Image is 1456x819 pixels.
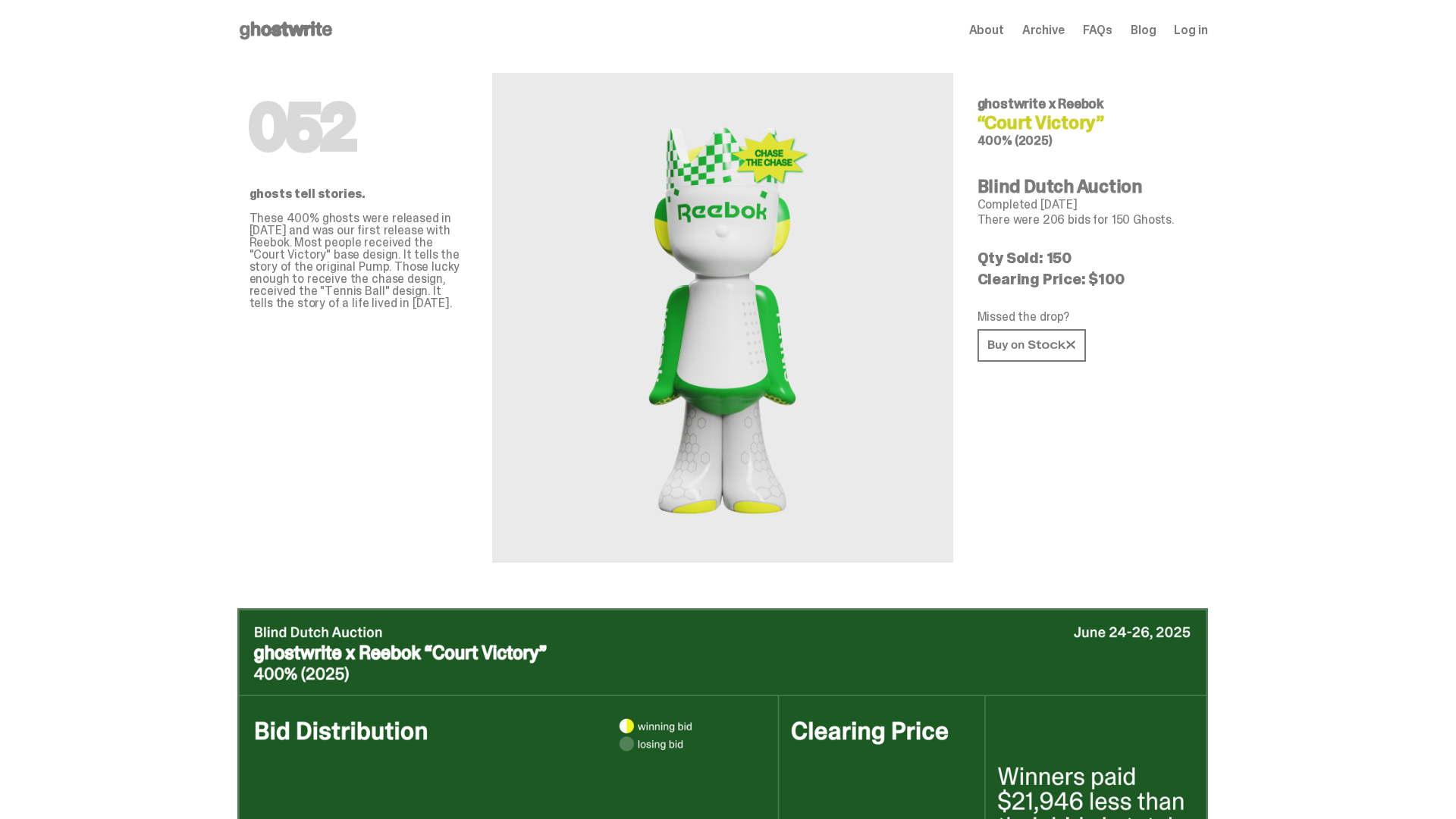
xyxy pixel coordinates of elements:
[977,271,1196,287] p: Clearing Price: $100
[1083,24,1112,36] a: FAQs
[977,311,1196,323] p: Missed the drop?
[249,212,468,309] p: These 400% ghosts were released in [DATE] and was our first release with Reebok. Most people rece...
[977,214,1196,226] p: There were 206 bids for 150 Ghosts.
[977,133,1053,149] span: 400% (2025)
[969,24,1004,36] a: About
[977,95,1104,113] span: ghostwrite x Reebok
[977,177,1196,196] h4: Blind Dutch Auction
[1131,24,1156,36] a: Blog
[977,199,1196,211] p: Completed [DATE]
[977,250,1196,265] p: Qty Sold: 150
[249,188,468,200] p: ghosts tell stories.
[632,109,813,526] img: Reebok&ldquo;Court Victory&rdquo;
[249,97,468,158] h1: 052
[977,114,1196,132] h4: “Court Victory”
[1022,24,1065,36] a: Archive
[1174,24,1207,36] a: Log in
